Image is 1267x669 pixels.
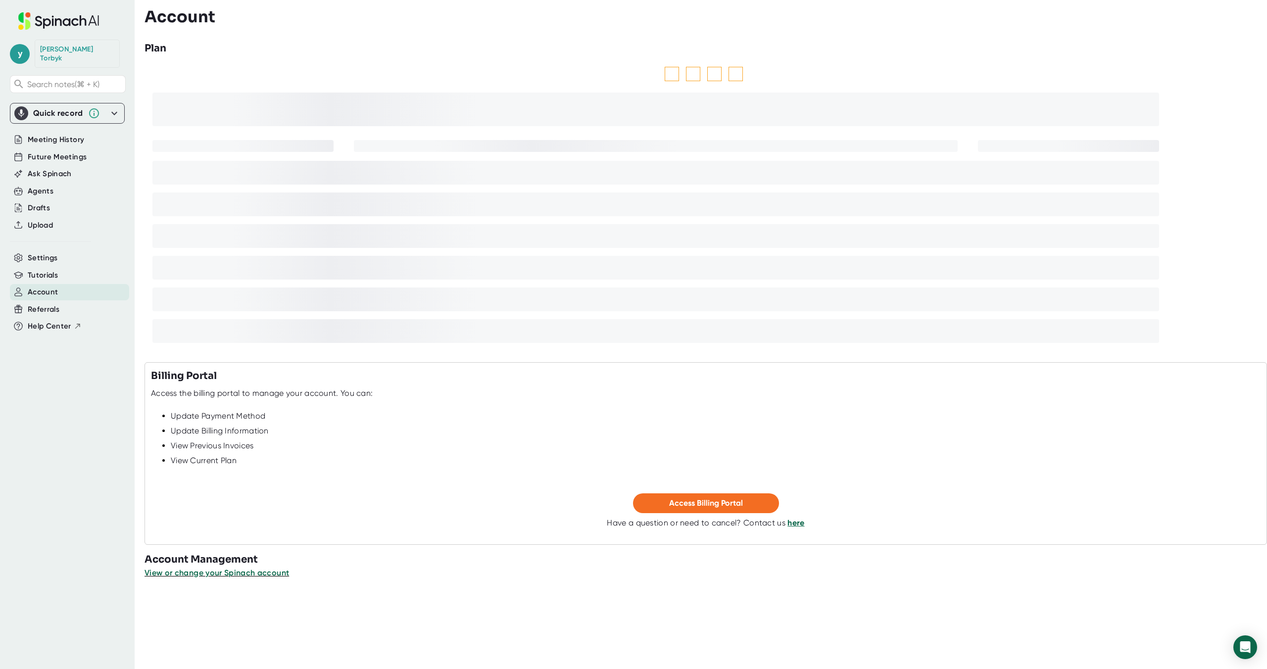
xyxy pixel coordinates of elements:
[28,151,87,163] button: Future Meetings
[28,321,71,332] span: Help Center
[171,426,1261,436] div: Update Billing Information
[28,168,72,180] button: Ask Spinach
[633,493,779,513] button: Access Billing Portal
[145,568,289,577] span: View or change your Spinach account
[145,7,215,26] h3: Account
[40,45,114,62] div: Yurii Torbyk
[607,518,804,528] div: Have a question or need to cancel? Contact us
[28,186,53,197] button: Agents
[28,321,82,332] button: Help Center
[27,80,99,89] span: Search notes (⌘ + K)
[28,202,50,214] button: Drafts
[14,103,120,123] div: Quick record
[151,369,217,383] h3: Billing Portal
[787,518,804,527] a: here
[10,44,30,64] span: y
[28,252,58,264] button: Settings
[171,411,1261,421] div: Update Payment Method
[145,552,1267,567] h3: Account Management
[28,220,53,231] button: Upload
[145,41,166,56] h3: Plan
[28,270,58,281] button: Tutorials
[669,498,743,508] span: Access Billing Portal
[171,441,1261,451] div: View Previous Invoices
[1233,635,1257,659] div: Open Intercom Messenger
[28,304,59,315] button: Referrals
[171,456,1261,466] div: View Current Plan
[145,567,289,579] button: View or change your Spinach account
[28,134,84,145] button: Meeting History
[33,108,83,118] div: Quick record
[28,287,58,298] button: Account
[151,388,373,398] div: Access the billing portal to manage your account. You can:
